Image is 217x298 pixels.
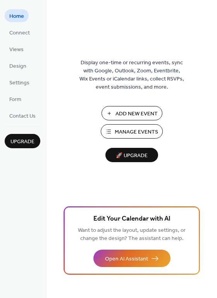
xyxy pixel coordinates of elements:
[5,59,31,72] a: Design
[5,92,26,105] a: Form
[9,112,36,120] span: Contact Us
[5,134,40,148] button: Upgrade
[5,26,34,39] a: Connect
[9,79,29,87] span: Settings
[5,9,29,22] a: Home
[9,29,30,37] span: Connect
[5,43,28,55] a: Views
[93,250,170,267] button: Open AI Assistant
[115,128,158,136] span: Manage Events
[9,46,24,54] span: Views
[105,148,158,162] button: 🚀 Upgrade
[105,255,148,263] span: Open AI Assistant
[5,76,34,89] a: Settings
[102,106,162,120] button: Add New Event
[115,110,158,118] span: Add New Event
[110,151,153,161] span: 🚀 Upgrade
[10,138,34,146] span: Upgrade
[9,96,21,104] span: Form
[79,59,184,91] span: Display one-time or recurring events, sync with Google, Outlook, Zoom, Eventbrite, Wix Events or ...
[93,214,170,224] span: Edit Your Calendar with AI
[5,109,40,122] a: Contact Us
[9,62,26,70] span: Design
[9,12,24,21] span: Home
[78,225,186,244] span: Want to adjust the layout, update settings, or change the design? The assistant can help.
[101,124,163,139] button: Manage Events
